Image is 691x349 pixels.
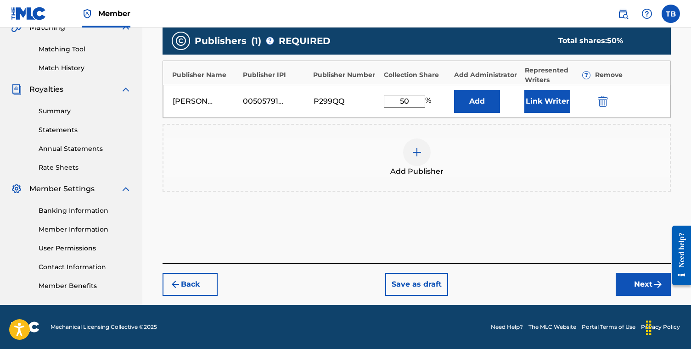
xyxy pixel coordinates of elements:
[39,125,131,135] a: Statements
[665,216,691,294] iframe: Resource Center
[595,70,661,80] div: Remove
[120,22,131,33] img: expand
[384,70,450,80] div: Collection Share
[39,281,131,291] a: Member Benefits
[411,147,422,158] img: add
[39,163,131,172] a: Rate Sheets
[163,273,218,296] button: Back
[39,63,131,73] a: Match History
[525,66,591,85] div: Represented Writers
[598,96,608,107] img: 12a2ab48e56ec057fbd8.svg
[11,84,22,95] img: Royalties
[618,8,629,19] img: search
[29,22,65,33] span: Matching
[39,44,131,54] a: Matching Tool
[51,323,157,331] span: Mechanical Licensing Collective © 2025
[528,323,576,331] a: The MLC Website
[195,34,247,48] span: Publishers
[425,95,433,108] span: %
[491,323,523,331] a: Need Help?
[454,90,500,113] button: Add
[39,244,131,253] a: User Permissions
[39,262,131,272] a: Contact Information
[11,22,22,33] img: Matching
[266,37,274,44] span: ?
[175,35,186,46] img: publishers
[607,36,623,45] span: 50 %
[120,183,131,194] img: expand
[279,34,331,48] span: REQUIRED
[454,70,520,80] div: Add Administrator
[243,70,309,80] div: Publisher IPI
[98,8,130,19] span: Member
[39,225,131,234] a: Member Information
[638,5,656,23] div: Help
[39,106,131,116] a: Summary
[524,90,570,113] button: Link Writer
[11,7,46,20] img: MLC Logo
[172,70,238,80] div: Publisher Name
[583,72,590,79] span: ?
[39,144,131,154] a: Annual Statements
[385,273,448,296] button: Save as draft
[652,279,663,290] img: f7272a7cc735f4ea7f67.svg
[11,321,39,332] img: logo
[170,279,181,290] img: 7ee5dd4eb1f8a8e3ef2f.svg
[641,8,652,19] img: help
[390,166,444,177] span: Add Publisher
[641,323,680,331] a: Privacy Policy
[582,323,635,331] a: Portal Terms of Use
[641,314,656,342] div: Drag
[120,84,131,95] img: expand
[29,84,63,95] span: Royalties
[11,183,22,194] img: Member Settings
[662,5,680,23] div: User Menu
[614,5,632,23] a: Public Search
[616,273,671,296] button: Next
[82,8,93,19] img: Top Rightsholder
[251,34,261,48] span: ( 1 )
[39,206,131,216] a: Banking Information
[645,305,691,349] iframe: Chat Widget
[29,183,95,194] span: Member Settings
[313,70,379,80] div: Publisher Number
[558,35,652,46] div: Total shares:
